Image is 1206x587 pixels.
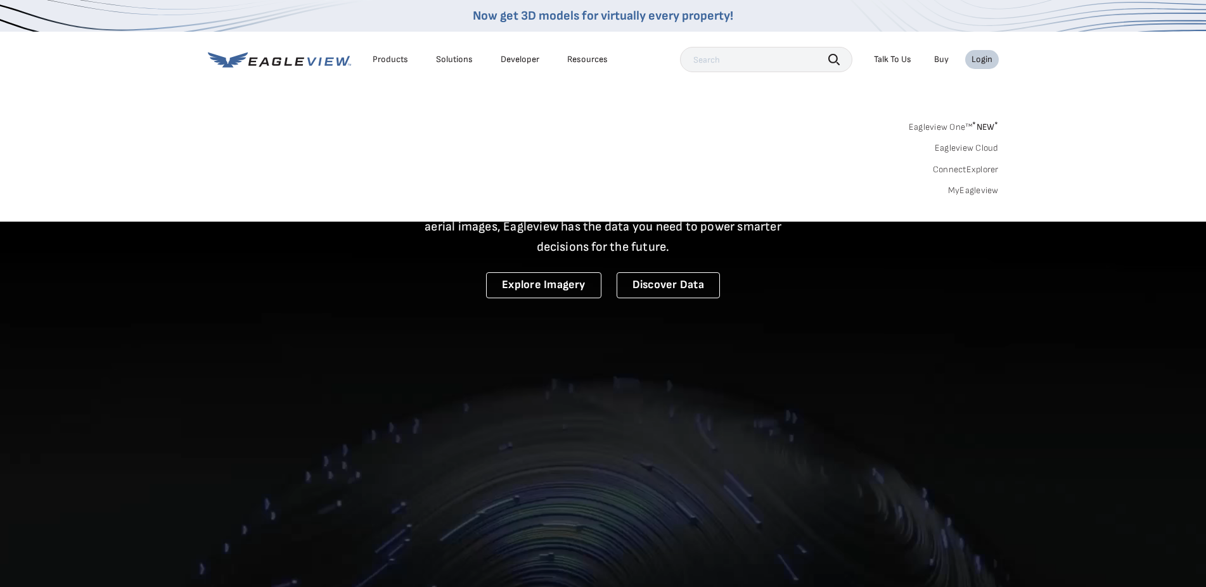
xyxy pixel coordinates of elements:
a: Explore Imagery [486,272,601,298]
span: NEW [972,122,998,132]
div: Talk To Us [874,54,911,65]
div: Solutions [436,54,473,65]
a: Eagleview One™*NEW* [909,118,999,132]
p: A new era starts here. Built on more than 3.5 billion high-resolution aerial images, Eagleview ha... [409,196,797,257]
div: Resources [567,54,608,65]
input: Search [680,47,852,72]
a: Buy [934,54,949,65]
a: MyEagleview [948,185,999,196]
a: Developer [501,54,539,65]
a: ConnectExplorer [933,164,999,175]
a: Eagleview Cloud [935,142,999,154]
a: Now get 3D models for virtually every property! [473,8,733,23]
div: Products [373,54,408,65]
div: Login [972,54,992,65]
a: Discover Data [617,272,720,298]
